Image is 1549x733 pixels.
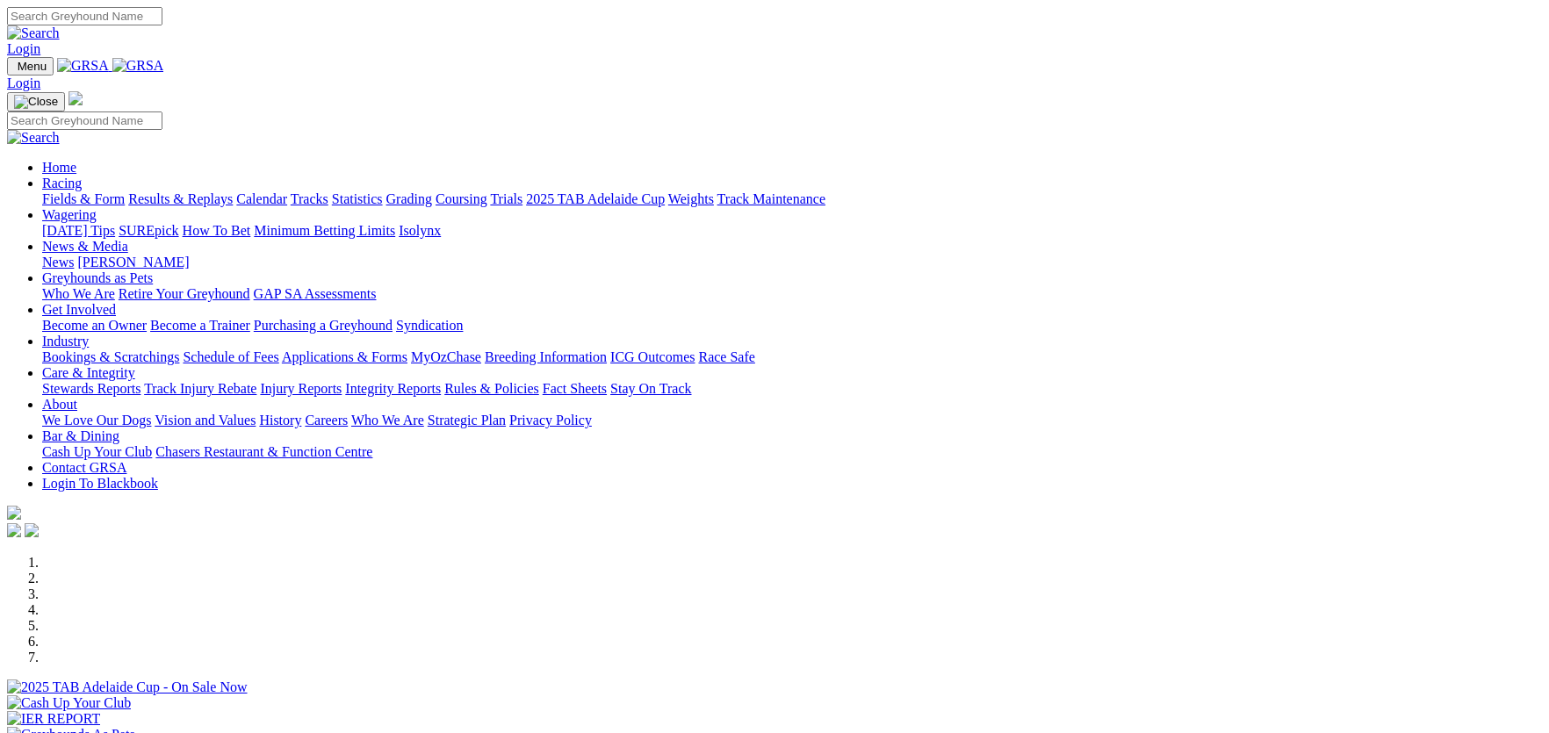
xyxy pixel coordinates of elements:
a: Statistics [332,191,383,206]
a: Breeding Information [485,349,607,364]
a: News & Media [42,239,128,254]
a: Stay On Track [610,381,691,396]
a: Isolynx [399,223,441,238]
a: Login [7,75,40,90]
a: Wagering [42,207,97,222]
a: Track Injury Rebate [144,381,256,396]
a: Calendar [236,191,287,206]
a: Track Maintenance [717,191,825,206]
a: Race Safe [698,349,754,364]
img: Search [7,25,60,41]
a: Who We Are [351,413,424,428]
a: Tracks [291,191,328,206]
img: facebook.svg [7,523,21,537]
img: Cash Up Your Club [7,695,131,711]
a: Care & Integrity [42,365,135,380]
a: Get Involved [42,302,116,317]
a: Chasers Restaurant & Function Centre [155,444,372,459]
a: Coursing [436,191,487,206]
a: Results & Replays [128,191,233,206]
img: logo-grsa-white.png [7,506,21,520]
a: Home [42,160,76,175]
img: Search [7,130,60,146]
a: Greyhounds as Pets [42,270,153,285]
a: Become an Owner [42,318,147,333]
a: Retire Your Greyhound [119,286,250,301]
a: Purchasing a Greyhound [254,318,393,333]
a: Grading [386,191,432,206]
a: Racing [42,176,82,190]
a: Syndication [396,318,463,333]
a: Contact GRSA [42,460,126,475]
a: Cash Up Your Club [42,444,152,459]
a: Become a Trainer [150,318,250,333]
div: Wagering [42,223,1542,239]
a: Schedule of Fees [183,349,278,364]
div: Racing [42,191,1542,207]
a: Applications & Forms [282,349,407,364]
div: Get Involved [42,318,1542,334]
a: Stewards Reports [42,381,140,396]
a: [PERSON_NAME] [77,255,189,269]
a: Integrity Reports [345,381,441,396]
img: twitter.svg [25,523,39,537]
a: About [42,397,77,412]
a: Trials [490,191,522,206]
a: News [42,255,74,269]
a: Fact Sheets [543,381,607,396]
a: Rules & Policies [444,381,539,396]
a: Industry [42,334,89,349]
div: Care & Integrity [42,381,1542,397]
a: SUREpick [119,223,178,238]
a: Vision and Values [155,413,256,428]
a: History [259,413,301,428]
div: Bar & Dining [42,444,1542,460]
a: Injury Reports [260,381,342,396]
input: Search [7,7,162,25]
img: IER REPORT [7,711,100,727]
a: Minimum Betting Limits [254,223,395,238]
a: How To Bet [183,223,251,238]
div: News & Media [42,255,1542,270]
a: Strategic Plan [428,413,506,428]
a: Who We Are [42,286,115,301]
a: Fields & Form [42,191,125,206]
a: Bookings & Scratchings [42,349,179,364]
a: Careers [305,413,348,428]
button: Toggle navigation [7,92,65,111]
img: GRSA [57,58,109,74]
img: logo-grsa-white.png [68,91,83,105]
img: 2025 TAB Adelaide Cup - On Sale Now [7,679,248,695]
input: Search [7,111,162,130]
button: Toggle navigation [7,57,54,75]
img: GRSA [112,58,164,74]
a: [DATE] Tips [42,223,115,238]
span: Menu [18,60,47,73]
a: Login [7,41,40,56]
a: MyOzChase [411,349,481,364]
a: Privacy Policy [509,413,592,428]
a: Weights [668,191,714,206]
a: ICG Outcomes [610,349,695,364]
div: Industry [42,349,1542,365]
a: Bar & Dining [42,428,119,443]
div: About [42,413,1542,428]
img: Close [14,95,58,109]
a: GAP SA Assessments [254,286,377,301]
a: Login To Blackbook [42,476,158,491]
a: 2025 TAB Adelaide Cup [526,191,665,206]
a: We Love Our Dogs [42,413,151,428]
div: Greyhounds as Pets [42,286,1542,302]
